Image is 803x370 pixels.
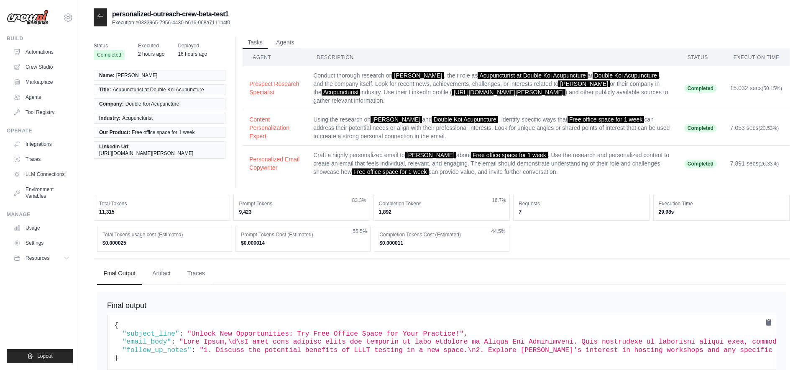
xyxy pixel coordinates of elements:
span: { [114,322,118,329]
div: Operate [7,127,73,134]
time: August 23, 2025 at 22:02 PDT [178,51,207,57]
span: Completed [684,124,717,132]
span: 55.5% [353,228,367,235]
span: [URL][DOMAIN_NAME][PERSON_NAME] [99,150,193,157]
dt: Total Tokens usage cost (Estimated) [102,231,227,238]
time: August 24, 2025 at 11:49 PDT [138,51,164,57]
a: LLM Connections [10,168,73,181]
span: "follow_up_notes" [123,347,192,354]
span: [PERSON_NAME] [116,72,158,79]
dt: Requests [519,200,644,207]
td: Craft a highly personalized email to about . Use the research and personalized content to create ... [307,146,678,181]
span: } [114,354,118,362]
button: Content Personalization Expert [249,115,300,140]
span: Double Koi Acupuncture [432,116,498,123]
dd: $0.000025 [102,240,227,246]
dt: Prompt Tokens [239,200,364,207]
span: 44.5% [491,228,506,235]
span: Free office space for 1 week [352,168,429,175]
th: Execution Time [724,49,790,66]
span: "Unlock New Opportunities: Try Free Office Space for Your Practice!" [187,330,464,338]
dd: 9,423 [239,209,364,215]
span: , [464,330,468,338]
span: Industry: [99,115,120,122]
dd: 11,315 [99,209,225,215]
span: Double Koi Acupuncture [593,72,659,79]
span: Deployed [178,41,207,50]
td: Conduct thorough research on , their role as at , and the company itself. Look for recent news, a... [307,66,678,110]
span: (23.53%) [759,125,779,131]
span: [PERSON_NAME] [405,152,456,158]
div: Build [7,35,73,42]
span: "subject_line" [123,330,179,338]
span: Free office space for 1 week [568,116,644,123]
span: "email_body" [123,338,171,346]
a: Usage [10,221,73,235]
button: Agents [271,36,299,49]
span: [PERSON_NAME] [392,72,444,79]
td: 7.891 secs [724,146,790,181]
span: : [192,347,196,354]
span: : [171,338,175,346]
span: [PERSON_NAME] [371,116,422,123]
span: : [179,330,184,338]
th: Agent [243,49,307,66]
dt: Total Tokens [99,200,225,207]
span: Status [94,41,125,50]
span: Linkedin Url: [99,143,130,150]
a: Integrations [10,137,73,151]
a: Crew Studio [10,60,73,74]
a: Traces [10,153,73,166]
td: 7.053 secs [724,110,790,146]
span: [URL][DOMAIN_NAME][PERSON_NAME] [452,89,565,96]
a: Tool Registry [10,106,73,119]
dd: 1,892 [379,209,504,215]
span: Acupuncturist at Double Koi Acupuncture [113,86,204,93]
img: Logo [7,10,49,26]
span: (26.33%) [759,161,779,167]
span: Name: [99,72,115,79]
button: Traces [181,262,212,285]
a: Settings [10,236,73,250]
a: Agents [10,91,73,104]
dt: Completion Tokens [379,200,504,207]
th: Status [678,49,724,66]
button: Final Output [97,262,142,285]
span: Resources [26,255,49,261]
span: Free office space for 1 week [471,152,548,158]
span: Final output [107,301,146,310]
span: Completed [684,84,717,93]
span: Double Koi Acupuncture [125,101,179,107]
span: 16.7% [492,197,506,204]
span: Completed [94,50,125,60]
button: Personalized Email Copywriter [249,155,300,172]
span: Acupuncturist [122,115,153,122]
dt: Prompt Tokens Cost (Estimated) [241,231,365,238]
dd: $0.000011 [379,240,504,246]
span: 83.3% [352,197,366,204]
button: Prospect Research Specialist [249,80,300,96]
span: [PERSON_NAME] [558,80,610,87]
span: Logout [37,353,53,360]
td: Using the research on and , identify specific ways that can address their potential needs or alig... [307,110,678,146]
span: Executed [138,41,164,50]
dd: 7 [519,209,644,215]
button: Resources [10,251,73,265]
span: Completed [684,160,717,168]
span: Free office space for 1 week [132,129,195,136]
button: Tasks [243,36,268,49]
a: Environment Variables [10,183,73,203]
span: Our Product: [99,129,130,136]
dd: $0.000014 [241,240,365,246]
span: (50.15%) [762,85,782,91]
td: 15.032 secs [724,66,790,110]
button: Logout [7,349,73,363]
dt: Execution Time [659,200,784,207]
span: Company: [99,101,124,107]
th: Description [307,49,678,66]
h2: personalized-outreach-crew-beta-test1 [112,9,230,19]
span: Acupuncturist at Double Koi Acupuncture [478,72,588,79]
a: Automations [10,45,73,59]
span: Acupuncturist [322,89,361,96]
button: Artifact [146,262,177,285]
